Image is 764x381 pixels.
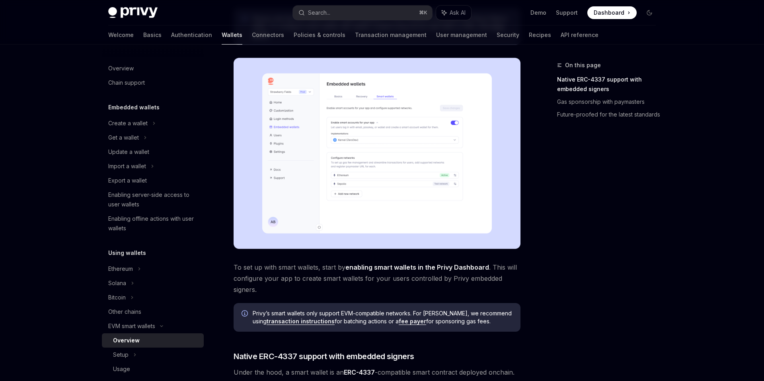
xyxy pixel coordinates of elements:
div: Enabling offline actions with user wallets [108,214,199,233]
a: Chain support [102,76,204,90]
div: Usage [113,364,130,374]
div: Setup [113,350,129,360]
span: To set up with smart wallets, start by . This will configure your app to create smart wallets for... [234,262,520,295]
a: Welcome [108,25,134,45]
div: Enabling server-side access to user wallets [108,190,199,209]
a: Support [556,9,578,17]
div: Other chains [108,307,141,317]
a: Basics [143,25,162,45]
a: Connectors [252,25,284,45]
a: Enabling offline actions with user wallets [102,212,204,235]
a: ERC-4337 [344,368,375,377]
span: Ask AI [450,9,466,17]
a: Overview [102,333,204,348]
a: Usage [102,362,204,376]
div: Overview [108,64,134,73]
a: Overview [102,61,204,76]
a: Security [497,25,519,45]
span: ⌘ K [419,10,427,16]
h5: Embedded wallets [108,103,160,112]
a: enabling smart wallets in the Privy Dashboard [345,263,489,272]
a: User management [436,25,487,45]
button: Ask AI [436,6,471,20]
div: Bitcoin [108,293,126,302]
a: Enabling server-side access to user wallets [102,188,204,212]
div: Chain support [108,78,145,87]
div: Get a wallet [108,133,139,142]
button: Toggle dark mode [643,6,656,19]
a: API reference [561,25,598,45]
img: dark logo [108,7,158,18]
span: Native ERC-4337 support with embedded signers [234,351,414,362]
div: Ethereum [108,264,133,274]
a: Gas sponsorship with paymasters [557,95,662,108]
span: On this page [565,60,601,70]
a: fee payer [399,318,426,325]
a: Update a wallet [102,145,204,159]
a: Other chains [102,305,204,319]
svg: Info [242,310,249,318]
a: Policies & controls [294,25,345,45]
a: Transaction management [355,25,427,45]
div: Solana [108,278,126,288]
button: Search...⌘K [293,6,432,20]
img: Sample enable smart wallets [234,58,520,249]
a: Future-proofed for the latest standards [557,108,662,121]
span: Dashboard [594,9,624,17]
div: Import a wallet [108,161,146,171]
a: Authentication [171,25,212,45]
a: Recipes [529,25,551,45]
a: Dashboard [587,6,637,19]
div: Create a wallet [108,119,148,128]
a: Demo [530,9,546,17]
div: Export a wallet [108,176,147,185]
div: Update a wallet [108,147,149,157]
h5: Using wallets [108,248,146,258]
a: Export a wallet [102,173,204,188]
div: Search... [308,8,330,17]
div: EVM smart wallets [108,321,155,331]
div: Overview [113,336,140,345]
a: Wallets [222,25,242,45]
span: Privy’s smart wallets only support EVM-compatible networks. For [PERSON_NAME], we recommend using... [253,309,513,325]
a: Native ERC-4337 support with embedded signers [557,73,662,95]
a: transaction instructions [267,318,335,325]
